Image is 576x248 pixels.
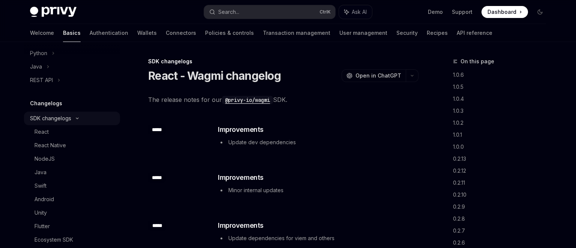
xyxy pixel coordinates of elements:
button: Toggle dark mode [534,6,546,18]
a: @privy-io/wagmi [222,96,273,103]
a: Policies & controls [205,24,254,42]
a: 0.2.10 [453,189,552,201]
a: Connectors [166,24,196,42]
a: 1.0.3 [453,105,552,117]
span: Ask AI [352,8,367,16]
a: Recipes [427,24,448,42]
a: Demo [428,8,443,16]
div: Java [30,62,42,71]
div: Flutter [34,222,50,231]
div: NodeJS [34,154,55,163]
span: Dashboard [487,8,516,16]
h5: Changelogs [30,99,62,108]
a: API reference [457,24,492,42]
a: Security [396,24,418,42]
a: Wallets [137,24,157,42]
span: Open in ChatGPT [355,72,401,79]
a: NodeJS [24,152,120,166]
a: 1.0.2 [453,117,552,129]
a: 1.0.6 [453,69,552,81]
a: User management [339,24,387,42]
a: 0.2.9 [453,201,552,213]
a: Dashboard [481,6,528,18]
a: Basics [63,24,81,42]
div: SDK changelogs [148,58,418,65]
h1: React - Wagmi changelog [148,69,281,82]
a: Welcome [30,24,54,42]
span: Improvements [218,220,264,231]
span: Improvements [218,124,264,135]
a: Flutter [24,220,120,233]
div: SDK changelogs [30,114,71,123]
div: React Native [34,141,66,150]
a: 0.2.13 [453,153,552,165]
span: Improvements [218,172,264,183]
a: 1.0.5 [453,81,552,93]
span: The release notes for our SDK. [148,94,418,105]
li: Update dependencies for viem and others [218,234,418,243]
a: React Native [24,139,120,152]
a: 0.2.7 [453,225,552,237]
button: Search...CtrlK [204,5,335,19]
div: Swift [34,181,46,190]
div: REST API [30,76,53,85]
a: 0.2.11 [453,177,552,189]
a: Authentication [90,24,128,42]
span: On this page [460,57,494,66]
li: Update dev dependencies [218,138,418,147]
span: Ctrl K [319,9,331,15]
a: 1.0.1 [453,129,552,141]
div: Java [34,168,46,177]
a: Ecosystem SDK [24,233,120,247]
a: 0.2.12 [453,165,552,177]
div: Ecosystem SDK [34,235,73,244]
div: Search... [218,7,239,16]
div: Android [34,195,54,204]
li: Minor internal updates [218,186,418,195]
a: React [24,125,120,139]
img: dark logo [30,7,76,17]
div: Unity [34,208,47,217]
button: Open in ChatGPT [342,69,406,82]
a: 1.0.4 [453,93,552,105]
div: React [34,127,49,136]
button: Ask AI [339,5,372,19]
a: Support [452,8,472,16]
a: 1.0.0 [453,141,552,153]
a: Transaction management [263,24,330,42]
a: Java [24,166,120,179]
a: Swift [24,179,120,193]
a: Android [24,193,120,206]
a: 0.2.8 [453,213,552,225]
a: Unity [24,206,120,220]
